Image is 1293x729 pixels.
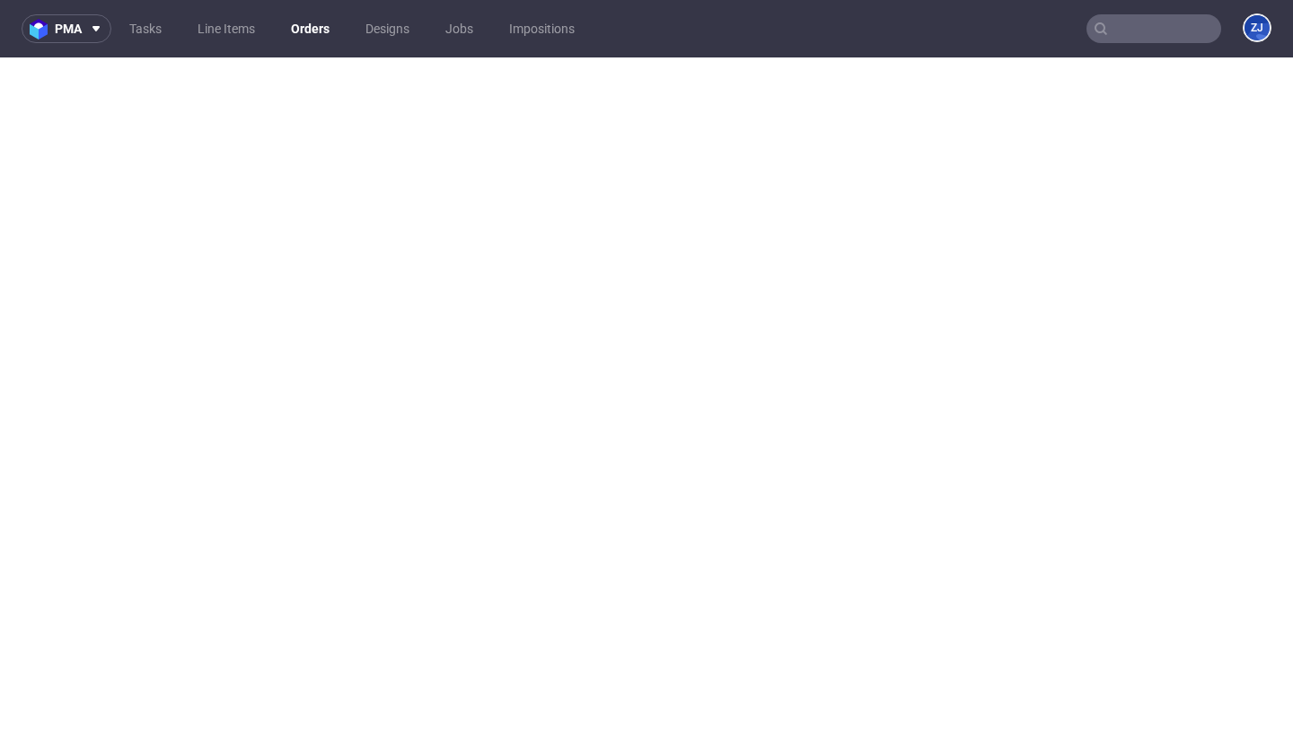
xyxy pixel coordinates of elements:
a: Impositions [498,14,585,43]
img: logo [30,19,55,40]
a: Jobs [435,14,484,43]
a: Orders [280,14,340,43]
a: Designs [355,14,420,43]
a: Line Items [187,14,266,43]
a: Tasks [119,14,172,43]
button: pma [22,14,111,43]
span: pma [55,22,82,35]
figcaption: ZJ [1245,15,1270,40]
